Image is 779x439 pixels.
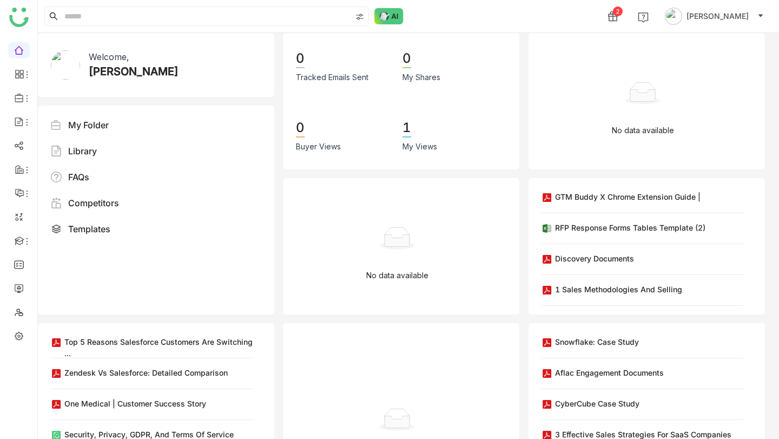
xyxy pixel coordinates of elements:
[555,222,705,233] div: RFP Response Forms Tables Template (2)
[555,253,634,264] div: Discovery Documents
[555,398,639,409] div: CyberCube Case Study
[402,141,437,153] div: My Views
[9,8,29,27] img: logo
[89,63,179,80] div: [PERSON_NAME]
[555,191,701,202] div: GTM Buddy X Chrome Extension Guide |
[51,50,80,80] img: 614311cd187b40350527aed2
[665,8,682,25] img: avatar
[296,141,341,153] div: Buyer Views
[296,50,305,68] div: 0
[64,398,206,409] div: One Medical | Customer Success Story
[663,8,766,25] button: [PERSON_NAME]
[296,119,305,137] div: 0
[402,119,411,137] div: 1
[68,196,119,209] div: Competitors
[612,125,674,136] p: No data available
[68,145,97,158] div: Library
[613,6,623,16] div: 2
[64,336,253,359] div: Top 5 reasons Salesforce customers are switching ...
[555,284,682,295] div: 1 Sales Methodologies and Selling
[366,270,428,281] p: No data available
[355,12,364,21] img: search-type.svg
[555,367,664,378] div: Aflac Engagement Documents
[68,119,109,132] div: My Folder
[402,71,440,83] div: My Shares
[638,12,649,23] img: help.svg
[64,367,228,378] div: Zendesk vs Salesforce: Detailed Comparison
[68,171,89,184] div: FAQs
[402,50,411,68] div: 0
[68,222,110,235] div: Templates
[296,71,368,83] div: Tracked Emails Sent
[374,8,404,24] img: ask-buddy-normal.svg
[89,50,129,63] div: Welcome,
[555,336,639,348] div: Snowflake: Case Study
[686,10,749,22] span: [PERSON_NAME]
